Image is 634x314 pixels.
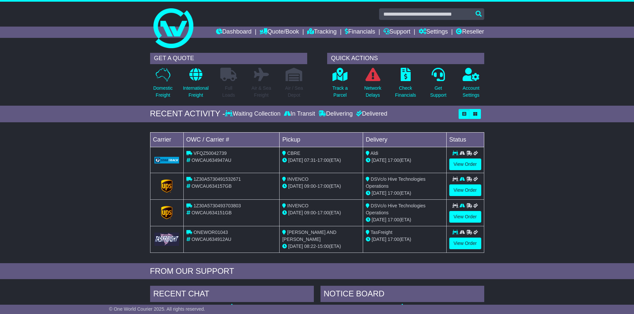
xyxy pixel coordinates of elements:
[372,217,386,222] span: [DATE]
[225,110,282,118] div: Waiting Collection
[260,27,299,38] a: Quote/Book
[372,237,386,242] span: [DATE]
[419,27,448,38] a: Settings
[150,266,484,276] div: FROM OUR SUPPORT
[191,210,232,215] span: OWCAU634151GB
[150,132,183,147] td: Carrier
[317,157,329,163] span: 17:00
[154,233,179,246] img: GetCarrierServiceLogo
[332,67,348,102] a: Track aParcel
[282,183,360,190] div: - (ETA)
[288,157,303,163] span: [DATE]
[282,243,360,250] div: - (ETA)
[463,85,480,99] p: Account Settings
[395,67,416,102] a: CheckFinancials
[332,85,348,99] p: Track a Parcel
[304,244,316,249] span: 08:22
[282,230,336,242] span: [PERSON_NAME] AND [PERSON_NAME]
[372,190,386,196] span: [DATE]
[193,176,241,182] span: 1Z30A5730491532671
[366,216,444,223] div: (ETA)
[287,176,309,182] span: INVENCO
[395,85,416,99] p: Check Financials
[193,203,241,208] span: 1Z30A5730493703803
[154,157,179,163] img: GetCarrierServiceLogo
[372,157,386,163] span: [DATE]
[288,210,303,215] span: [DATE]
[282,110,317,118] div: In Transit
[285,85,303,99] p: Air / Sea Depot
[191,157,231,163] span: OWCAU634947AU
[364,85,381,99] p: Network Delays
[446,132,484,147] td: Status
[216,27,252,38] a: Dashboard
[320,286,484,304] div: NOTICE BOARD
[193,151,227,156] span: VFQZ50042739
[456,27,484,38] a: Reseller
[252,85,271,99] p: Air & Sea Freight
[153,67,173,102] a: DomesticFreight
[287,203,309,208] span: INVENCO
[327,53,484,64] div: QUICK ACTIONS
[383,27,410,38] a: Support
[280,132,363,147] td: Pickup
[183,85,209,99] p: International Freight
[449,184,481,196] a: View Order
[388,237,399,242] span: 17:00
[388,217,399,222] span: 17:00
[363,132,446,147] td: Delivery
[366,157,444,164] div: (ETA)
[449,238,481,249] a: View Order
[150,53,307,64] div: GET A QUOTE
[449,211,481,223] a: View Order
[388,190,399,196] span: 17:00
[354,110,387,118] div: Delivered
[317,110,354,118] div: Delivering
[462,67,480,102] a: AccountSettings
[153,85,172,99] p: Domestic Freight
[150,109,225,119] div: RECENT ACTIVITY -
[366,236,444,243] div: (ETA)
[430,85,446,99] p: Get Support
[345,27,375,38] a: Financials
[282,157,360,164] div: - (ETA)
[288,244,303,249] span: [DATE]
[317,183,329,189] span: 17:00
[109,306,205,312] span: © One World Courier 2025. All rights reserved.
[317,244,329,249] span: 15:00
[366,176,426,189] span: DSVc/o Hive Technologies Operations
[287,151,300,156] span: CBRE
[430,67,447,102] a: GetSupport
[304,210,316,215] span: 09:00
[161,206,172,219] img: GetCarrierServiceLogo
[366,203,426,215] span: DSVc/o Hive Technologies Operations
[307,27,336,38] a: Tracking
[370,151,378,156] span: Aldi
[366,190,444,197] div: (ETA)
[388,157,399,163] span: 17:00
[191,237,231,242] span: OWCAU634912AU
[193,230,228,235] span: ONEWOR01043
[371,230,392,235] span: TasFreight
[183,132,280,147] td: OWC / Carrier #
[288,183,303,189] span: [DATE]
[364,67,381,102] a: NetworkDelays
[220,85,237,99] p: Full Loads
[304,183,316,189] span: 09:00
[183,67,209,102] a: InternationalFreight
[317,210,329,215] span: 17:00
[191,183,232,189] span: OWCAU634157GB
[449,158,481,170] a: View Order
[282,209,360,216] div: - (ETA)
[150,286,314,304] div: RECENT CHAT
[304,157,316,163] span: 07:31
[161,179,172,193] img: GetCarrierServiceLogo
